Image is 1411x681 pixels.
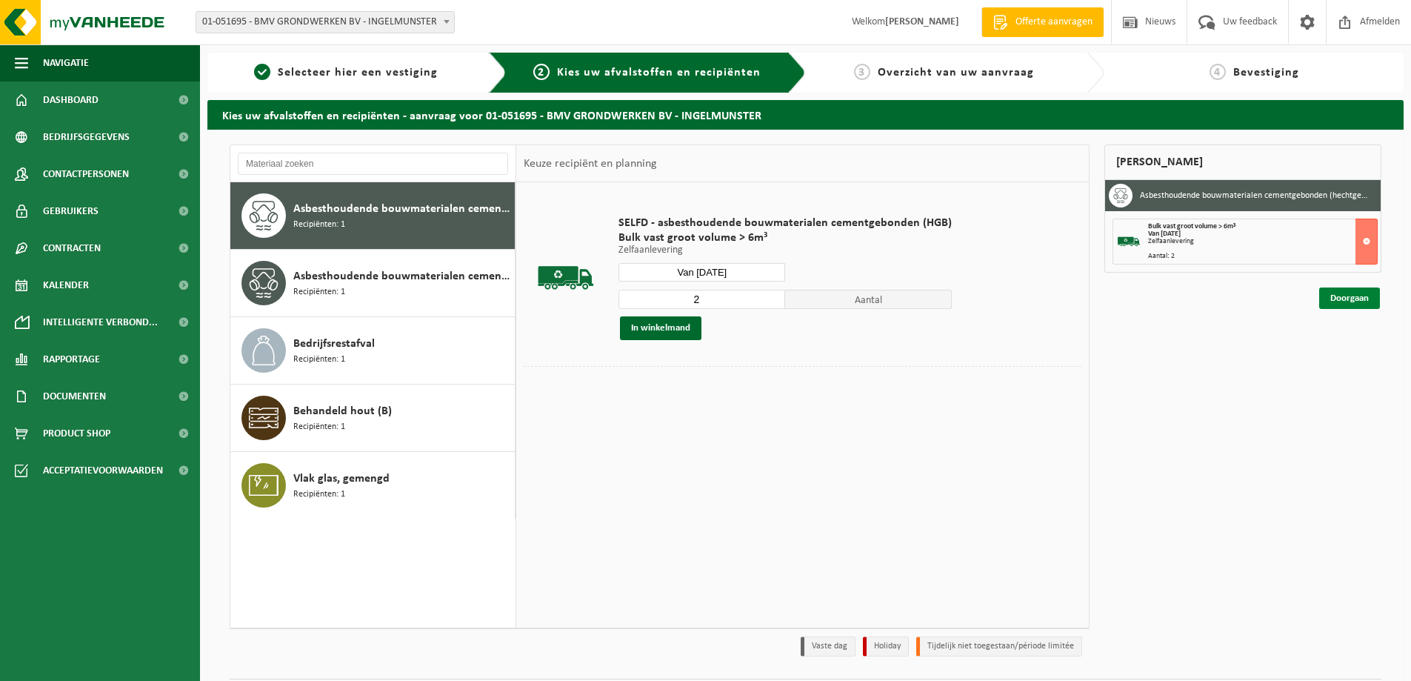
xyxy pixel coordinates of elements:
a: 1Selecteer hier een vestiging [215,64,477,82]
button: Bedrijfsrestafval Recipiënten: 1 [230,317,516,385]
span: Aantal [785,290,952,309]
h3: Asbesthoudende bouwmaterialen cementgebonden (hechtgebonden) [1140,184,1370,207]
strong: Van [DATE] [1148,230,1181,238]
span: Contracten [43,230,101,267]
span: Recipiënten: 1 [293,285,345,299]
span: Gebruikers [43,193,99,230]
div: [PERSON_NAME] [1104,144,1381,180]
div: Aantal: 2 [1148,253,1377,260]
input: Materiaal zoeken [238,153,508,175]
span: 1 [254,64,270,80]
span: Rapportage [43,341,100,378]
span: Dashboard [43,82,99,119]
button: Asbesthoudende bouwmaterialen cementgebonden met isolatie(hechtgebonden) Recipiënten: 1 [230,250,516,317]
span: Behandeld hout (B) [293,402,392,420]
span: Recipiënten: 1 [293,353,345,367]
div: Zelfaanlevering [1148,238,1377,245]
span: Overzicht van uw aanvraag [878,67,1034,79]
button: Asbesthoudende bouwmaterialen cementgebonden (hechtgebonden) Recipiënten: 1 [230,182,516,250]
button: Vlak glas, gemengd Recipiënten: 1 [230,452,516,519]
p: Zelfaanlevering [618,245,952,256]
span: Asbesthoudende bouwmaterialen cementgebonden met isolatie(hechtgebonden) [293,268,511,285]
span: Bevestiging [1233,67,1299,79]
strong: [PERSON_NAME] [885,16,959,27]
span: Bulk vast groot volume > 6m³ [618,230,952,245]
h2: Kies uw afvalstoffen en recipiënten - aanvraag voor 01-051695 - BMV GRONDWERKEN BV - INGELMUNSTER [207,100,1404,129]
span: Documenten [43,378,106,415]
span: Bedrijfsrestafval [293,335,375,353]
a: Doorgaan [1319,288,1380,309]
span: 01-051695 - BMV GRONDWERKEN BV - INGELMUNSTER [196,12,454,33]
span: Offerte aanvragen [1012,15,1096,30]
span: Navigatie [43,44,89,82]
span: SELFD - asbesthoudende bouwmaterialen cementgebonden (HGB) [618,216,952,230]
li: Vaste dag [801,637,855,657]
span: Contactpersonen [43,156,129,193]
span: Bulk vast groot volume > 6m³ [1148,222,1235,230]
a: Offerte aanvragen [981,7,1104,37]
div: Keuze recipiënt en planning [516,145,664,182]
span: Acceptatievoorwaarden [43,452,163,489]
span: Kies uw afvalstoffen en recipiënten [557,67,761,79]
button: In winkelmand [620,316,701,340]
input: Selecteer datum [618,263,785,282]
span: Recipiënten: 1 [293,420,345,434]
span: Selecteer hier een vestiging [278,67,438,79]
span: 01-051695 - BMV GRONDWERKEN BV - INGELMUNSTER [196,11,455,33]
button: Behandeld hout (B) Recipiënten: 1 [230,385,516,452]
span: Vlak glas, gemengd [293,470,390,488]
span: Recipiënten: 1 [293,218,345,232]
span: Bedrijfsgegevens [43,119,130,156]
li: Holiday [863,637,909,657]
li: Tijdelijk niet toegestaan/période limitée [916,637,1082,657]
span: Asbesthoudende bouwmaterialen cementgebonden (hechtgebonden) [293,200,511,218]
span: Product Shop [43,415,110,452]
span: 2 [533,64,550,80]
span: 4 [1210,64,1226,80]
span: Recipiënten: 1 [293,488,345,502]
span: Kalender [43,267,89,304]
span: 3 [854,64,870,80]
span: Intelligente verbond... [43,304,158,341]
